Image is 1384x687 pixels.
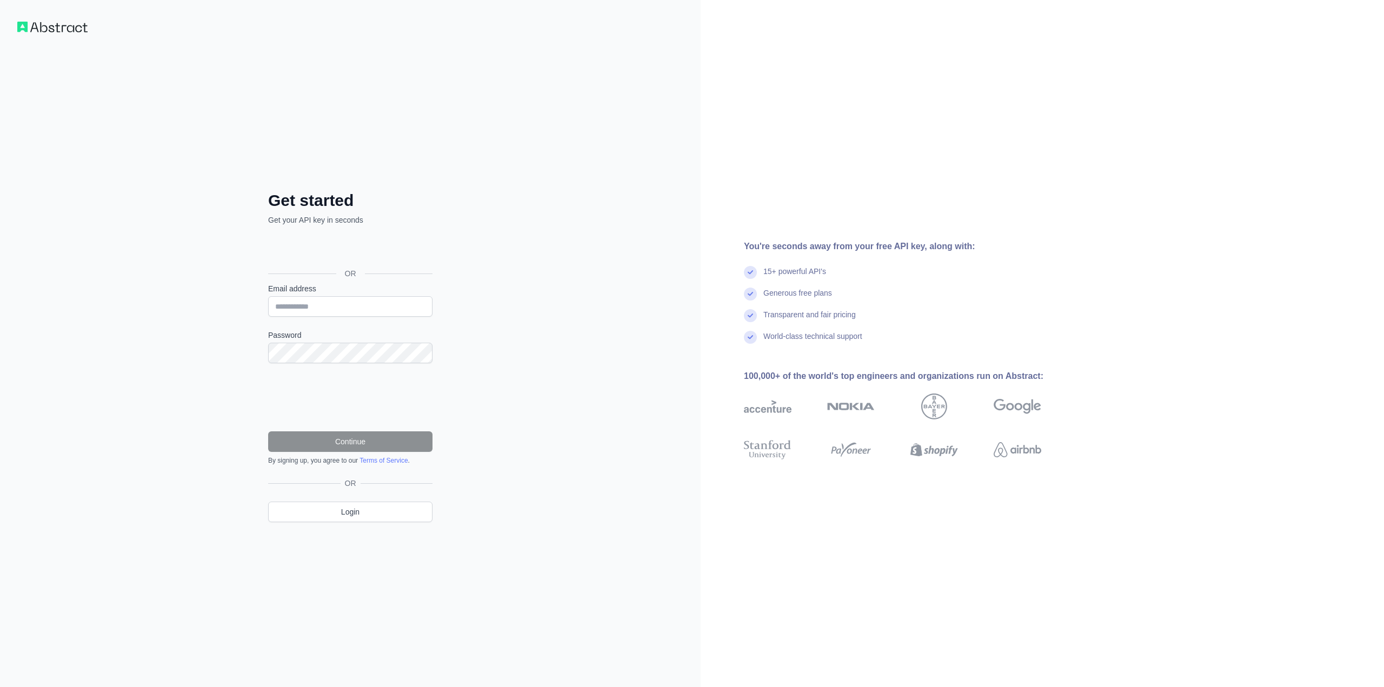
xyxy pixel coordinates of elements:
[763,309,856,331] div: Transparent and fair pricing
[827,393,875,419] img: nokia
[744,240,1076,253] div: You're seconds away from your free API key, along with:
[360,457,408,464] a: Terms of Service
[744,393,791,419] img: accenture
[268,330,432,341] label: Password
[910,438,958,462] img: shopify
[268,502,432,522] a: Login
[744,438,791,462] img: stanford university
[268,191,432,210] h2: Get started
[17,22,88,32] img: Workflow
[268,431,432,452] button: Continue
[744,266,757,279] img: check mark
[763,288,832,309] div: Generous free plans
[921,393,947,419] img: bayer
[744,309,757,322] img: check mark
[336,268,365,279] span: OR
[268,215,432,225] p: Get your API key in seconds
[744,288,757,301] img: check mark
[763,331,862,352] div: World-class technical support
[263,237,436,261] iframe: Кнопка "Увійти через Google"
[341,478,361,489] span: OR
[268,283,432,294] label: Email address
[994,438,1041,462] img: airbnb
[268,456,432,465] div: By signing up, you agree to our .
[268,376,432,418] iframe: reCAPTCHA
[994,393,1041,419] img: google
[763,266,826,288] div: 15+ powerful API's
[744,331,757,344] img: check mark
[827,438,875,462] img: payoneer
[744,370,1076,383] div: 100,000+ of the world's top engineers and organizations run on Abstract:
